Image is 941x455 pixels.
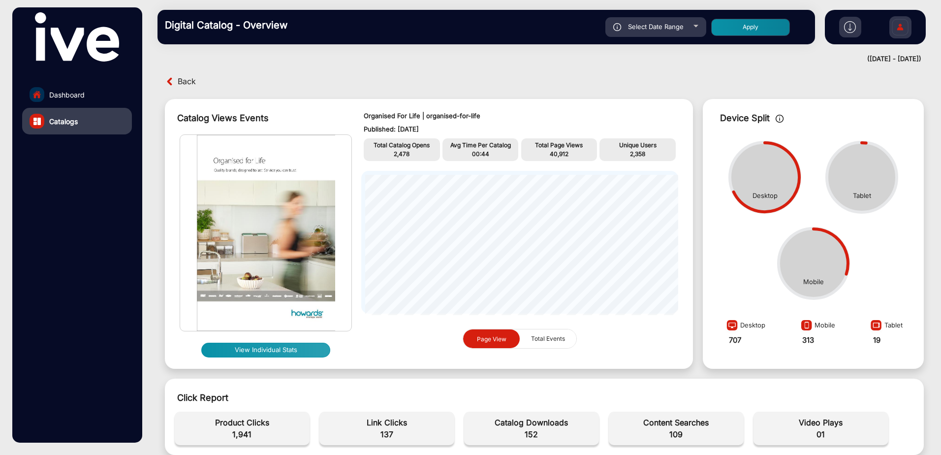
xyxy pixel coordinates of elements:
img: home [32,90,41,99]
span: Dashboard [49,90,85,100]
div: Desktop [753,191,778,201]
button: Page View [463,329,520,349]
span: 01 [758,428,883,440]
p: Total Catalog Opens [366,141,438,150]
span: Total Events [525,329,571,348]
span: 152 [469,428,594,440]
div: Mobile [803,277,824,287]
div: ([DATE] - [DATE]) [148,54,921,64]
div: Tablet [853,191,871,201]
div: Click Report [177,391,911,404]
div: Mobile [798,317,835,335]
a: Dashboard [22,81,132,108]
p: Published: [DATE] [364,125,676,134]
p: Avg Time Per Catalog [445,141,516,150]
div: event-details-1 [170,407,919,450]
img: img [180,135,351,331]
span: Back [178,74,196,89]
span: 109 [614,428,739,440]
img: vmg-logo [35,12,119,62]
span: 1,941 [180,428,305,440]
img: image [868,319,884,335]
img: image [724,319,740,335]
button: Total Events [520,329,576,348]
span: 2,478 [394,150,409,158]
span: Page View [477,335,506,342]
p: Unique Users [602,141,673,150]
img: icon [776,115,784,123]
img: h2download.svg [844,21,856,33]
span: 137 [324,428,449,440]
p: Organised For Life | organised-for-life [364,111,676,121]
span: 40,912 [550,150,568,158]
strong: 707 [729,335,741,345]
span: Link Clicks [324,417,449,428]
strong: 19 [873,335,880,345]
div: Desktop [724,317,765,335]
span: 00:44 [472,150,489,158]
span: Device Split [720,113,770,123]
img: Sign%20Up.svg [890,11,910,46]
strong: 313 [802,335,814,345]
h3: Digital Catalog - Overview [165,19,303,31]
img: icon [613,23,622,31]
a: Catalogs [22,108,132,134]
span: Product Clicks [180,417,305,428]
img: image [798,319,815,335]
span: Catalog Downloads [469,417,594,428]
div: Tablet [868,317,903,335]
div: Catalog Views Events [177,111,344,125]
span: Catalogs [49,116,78,127]
img: catalog [33,118,41,125]
img: back arrow [165,76,175,87]
button: Apply [711,19,790,36]
span: Video Plays [758,417,883,428]
p: Total Page Views [524,141,595,150]
button: View Individual Stats [201,343,331,357]
mat-button-toggle-group: graph selection [463,329,577,349]
span: Select Date Range [628,23,684,31]
span: Content Searches [614,417,739,428]
span: 2,358 [630,150,645,158]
